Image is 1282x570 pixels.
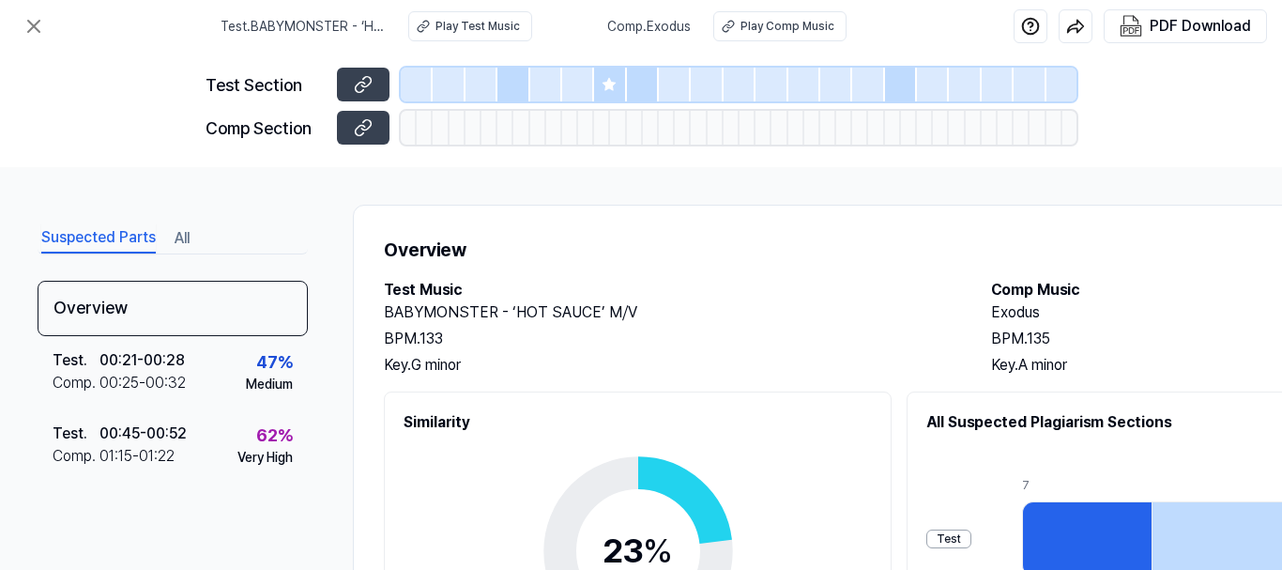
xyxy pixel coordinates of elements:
button: PDF Download [1116,10,1255,42]
div: Play Test Music [435,18,520,35]
div: Test . [53,423,99,445]
button: Play Test Music [408,11,532,41]
img: PDF Download [1120,15,1142,38]
div: Medium [246,375,293,394]
div: 62 % [256,423,293,448]
div: Test [926,530,971,548]
h2: Similarity [404,411,872,434]
div: PDF Download [1150,14,1251,39]
img: help [1021,17,1040,36]
div: Comp . [53,372,99,394]
div: 01:15 - 01:22 [99,445,175,468]
div: 47 % [256,349,293,375]
div: Play Comp Music [740,18,834,35]
img: share [1066,17,1085,36]
div: 00:25 - 00:32 [99,372,186,394]
div: Comp Section [206,116,326,141]
div: 00:21 - 00:28 [99,349,185,372]
div: 7 [1022,477,1152,494]
button: All [175,223,190,254]
div: Very High [237,448,293,468]
h2: BABYMONSTER - ‘HOT SAUCE’ M⧸V [384,301,954,324]
div: BPM. 133 [384,328,954,350]
h2: Test Music [384,279,954,301]
div: Comp . [53,445,99,468]
div: 00:45 - 00:52 [99,423,187,445]
span: Comp . Exodus [607,17,691,37]
button: Suspected Parts [41,223,156,254]
div: Key. G minor [384,354,954,377]
div: Test Section [206,72,326,98]
span: Test . BABYMONSTER - ‘HOT SAUCE’ M⧸V [221,17,386,37]
div: Test . [53,349,99,372]
div: Overview [38,281,308,336]
button: Play Comp Music [713,11,847,41]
